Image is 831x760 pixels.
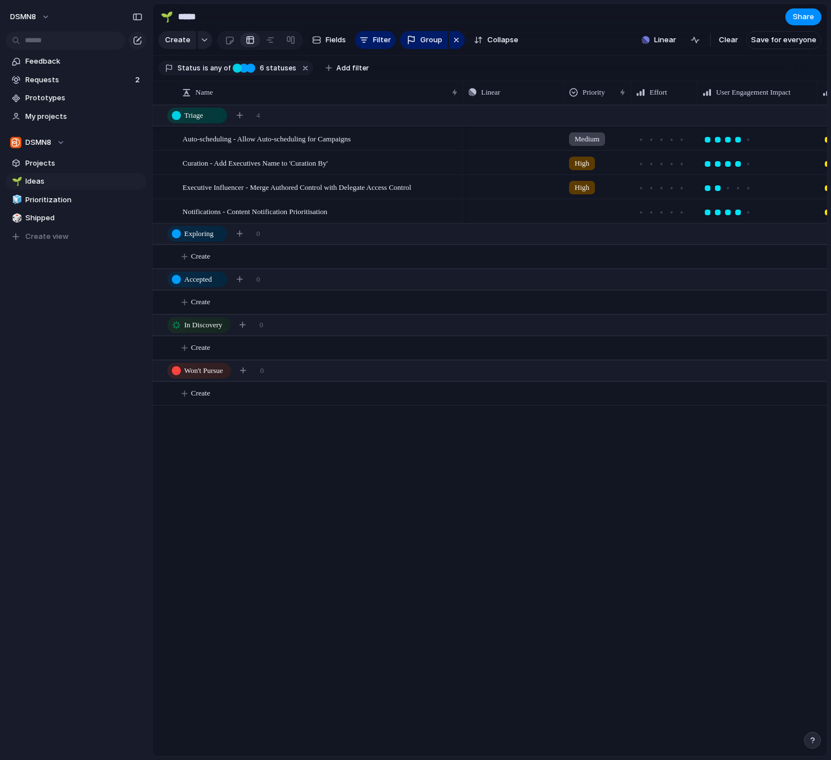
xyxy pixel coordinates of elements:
a: Requests2 [6,72,146,88]
button: Clear [714,31,743,49]
span: Create [191,251,210,262]
span: DSMN8 [10,11,36,23]
span: Shipped [25,212,143,224]
button: Linear [637,32,681,48]
span: Filter [373,34,391,46]
span: Group [420,34,442,46]
a: 🌱Ideas [6,173,146,190]
span: Accepted [184,274,212,285]
a: 🧊Prioritization [6,192,146,208]
div: 🎲 [12,212,20,225]
span: statuses [256,63,296,73]
span: Priority [583,87,605,98]
span: Notifications - Content Notification Prioritisation [183,205,327,217]
span: Clear [719,34,738,46]
span: Requests [25,74,132,86]
span: Create [191,388,210,399]
button: DSMN8 [5,8,56,26]
span: Prioritization [25,194,143,206]
button: Create view [6,228,146,245]
button: 🎲 [10,212,21,224]
span: 0 [260,365,264,376]
span: Name [195,87,213,98]
span: 0 [256,274,260,285]
button: Fields [308,31,350,49]
div: 🧊 [12,193,20,206]
span: My projects [25,111,143,122]
span: Save for everyone [751,34,816,46]
span: Feedback [25,56,143,67]
button: Add filter [319,60,376,76]
button: Group [400,31,448,49]
span: High [575,182,589,193]
span: Prototypes [25,92,143,104]
span: 0 [260,319,264,331]
span: Create view [25,231,69,242]
span: Executive Influencer - Merge Authored Control with Delegate Access Control [183,180,411,193]
span: Curation - Add Executives Name to 'Curation By' [183,156,328,169]
span: Won't Pursue [184,365,223,376]
button: Save for everyone [746,31,821,49]
span: Share [793,11,814,23]
button: Filter [355,31,395,49]
a: 🎲Shipped [6,210,146,226]
span: Fields [326,34,346,46]
a: Prototypes [6,90,146,106]
span: 6 [256,64,266,72]
button: isany of [201,62,233,74]
div: 🌱 [12,175,20,188]
span: 2 [135,74,142,86]
span: Projects [25,158,143,169]
button: 🌱 [158,8,176,26]
span: Add filter [336,63,369,73]
span: Effort [650,87,667,98]
button: Share [785,8,821,25]
a: Feedback [6,53,146,70]
button: DSMN8 [6,134,146,151]
div: 🌱 [161,9,173,24]
span: Ideas [25,176,143,187]
span: High [575,158,589,169]
span: Linear [654,34,676,46]
span: User Engagement Impact [716,87,790,98]
span: Linear [481,87,500,98]
span: DSMN8 [25,137,51,148]
button: 🌱 [10,176,21,187]
span: Auto-scheduling - Allow Auto-scheduling for Campaigns [183,132,351,145]
span: Collapse [487,34,518,46]
span: is [203,63,208,73]
span: Status [177,63,201,73]
span: Triage [184,110,203,121]
span: Create [191,296,210,308]
span: Exploring [184,228,214,239]
span: any of [208,63,230,73]
span: 0 [256,228,260,239]
a: Projects [6,155,146,172]
button: 🧊 [10,194,21,206]
button: Create [158,31,196,49]
button: 6 statuses [232,62,299,74]
span: Medium [575,134,599,145]
a: My projects [6,108,146,125]
button: Collapse [469,31,523,49]
span: Create [191,342,210,353]
span: 4 [256,110,260,121]
span: Create [165,34,190,46]
span: In Discovery [184,319,223,331]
